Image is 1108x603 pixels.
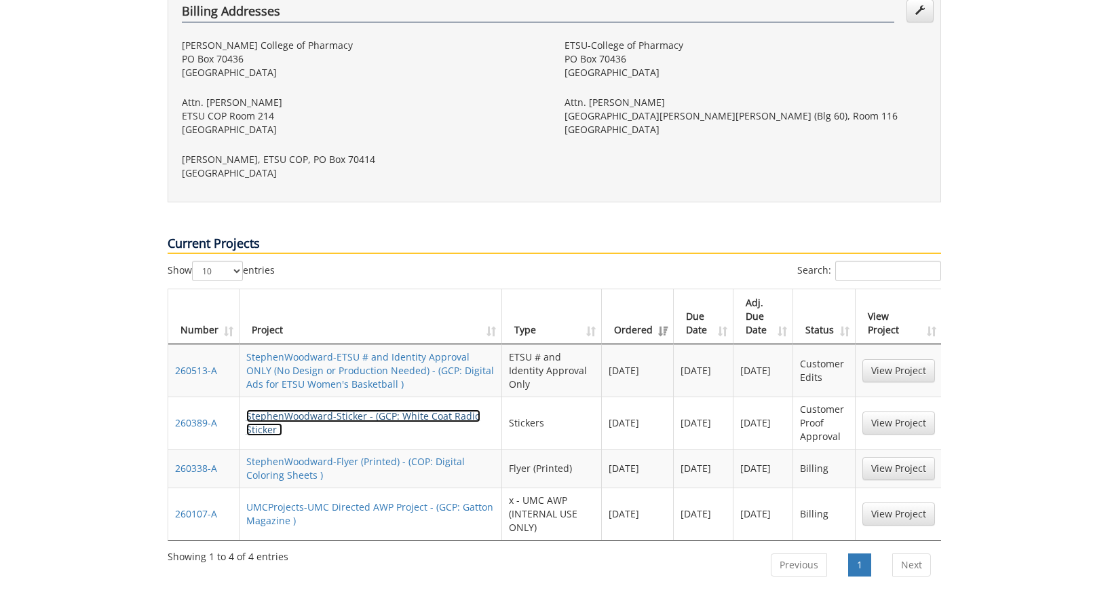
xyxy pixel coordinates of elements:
[848,553,871,577] a: 1
[733,488,793,540] td: [DATE]
[835,261,941,281] input: Search:
[502,344,602,397] td: ETSU # and Identity Approval Only
[246,409,480,436] a: StephenWoodward-Sticker - (GCP: White Coat Radio Sticker )
[240,289,502,344] th: Project: activate to sort column ascending
[246,500,493,527] a: UMCProjects-UMC Directed AWP Project - (GCP: Gatton Magazine )
[733,289,793,344] th: Adj. Due Date: activate to sort column ascending
[502,449,602,488] td: Flyer (Printed)
[565,39,927,52] p: ETSU-College of Pharmacy
[793,449,855,488] td: Billing
[565,96,927,109] p: Attn. [PERSON_NAME]
[175,416,217,429] a: 260389-A
[674,289,733,344] th: Due Date: activate to sort column ascending
[733,397,793,449] td: [DATE]
[182,5,894,22] h4: Billing Addresses
[175,462,217,475] a: 260338-A
[502,289,602,344] th: Type: activate to sort column ascending
[674,397,733,449] td: [DATE]
[182,96,544,109] p: Attn. [PERSON_NAME]
[602,449,674,488] td: [DATE]
[793,289,855,344] th: Status: activate to sort column ascending
[862,359,935,382] a: View Project
[168,545,288,564] div: Showing 1 to 4 of 4 entries
[793,488,855,540] td: Billing
[182,66,544,79] p: [GEOGRAPHIC_DATA]
[862,457,935,480] a: View Project
[892,553,931,577] a: Next
[246,455,465,481] a: StephenWoodward-Flyer (Printed) - (COP: Digital Coloring Sheets )
[502,488,602,540] td: x - UMC AWP (INTERNAL USE ONLY)
[793,344,855,397] td: Customer Edits
[565,66,927,79] p: [GEOGRAPHIC_DATA]
[565,109,927,123] p: [GEOGRAPHIC_DATA][PERSON_NAME][PERSON_NAME] (Blg 60), Room 116
[862,412,935,435] a: View Project
[602,397,674,449] td: [DATE]
[175,507,217,520] a: 260107-A
[602,344,674,397] td: [DATE]
[182,166,544,180] p: [GEOGRAPHIC_DATA]
[862,502,935,526] a: View Project
[192,261,243,281] select: Showentries
[733,449,793,488] td: [DATE]
[771,553,827,577] a: Previous
[793,397,855,449] td: Customer Proof Approval
[182,109,544,123] p: ETSU COP Room 214
[856,289,942,344] th: View Project: activate to sort column ascending
[168,289,240,344] th: Number: activate to sort column ascending
[502,397,602,449] td: Stickers
[565,52,927,66] p: PO Box 70436
[168,261,275,281] label: Show entries
[175,364,217,377] a: 260513-A
[182,39,544,52] p: [PERSON_NAME] College of Pharmacy
[565,123,927,136] p: [GEOGRAPHIC_DATA]
[602,488,674,540] td: [DATE]
[674,449,733,488] td: [DATE]
[182,52,544,66] p: PO Box 70436
[182,153,544,166] p: [PERSON_NAME], ETSU COP, PO Box 70414
[168,235,941,254] p: Current Projects
[797,261,941,281] label: Search:
[602,289,674,344] th: Ordered: activate to sort column ascending
[182,123,544,136] p: [GEOGRAPHIC_DATA]
[674,488,733,540] td: [DATE]
[246,350,494,390] a: StephenWoodward-ETSU # and Identity Approval ONLY (No Design or Production Needed) - (GCP: Digita...
[733,344,793,397] td: [DATE]
[674,344,733,397] td: [DATE]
